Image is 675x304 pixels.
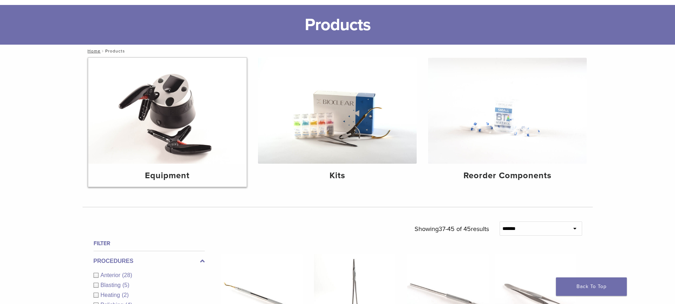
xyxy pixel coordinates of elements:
a: Back To Top [556,277,627,296]
a: Kits [258,58,417,187]
span: Anterior [101,272,122,278]
span: (5) [122,282,129,288]
nav: Products [83,45,593,57]
a: Reorder Components [428,58,587,187]
img: Kits [258,58,417,164]
a: Equipment [88,58,247,187]
h4: Reorder Components [434,169,581,182]
h4: Kits [264,169,411,182]
span: Blasting [101,282,123,288]
span: 37-45 of 45 [439,225,471,233]
label: Procedures [94,257,205,265]
span: (28) [122,272,132,278]
h4: Equipment [94,169,241,182]
p: Showing results [415,221,489,236]
a: Home [85,49,101,54]
span: / [101,49,105,53]
span: (2) [122,292,129,298]
img: Reorder Components [428,58,587,164]
h4: Filter [94,239,205,248]
img: Equipment [88,58,247,164]
span: Heating [101,292,122,298]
